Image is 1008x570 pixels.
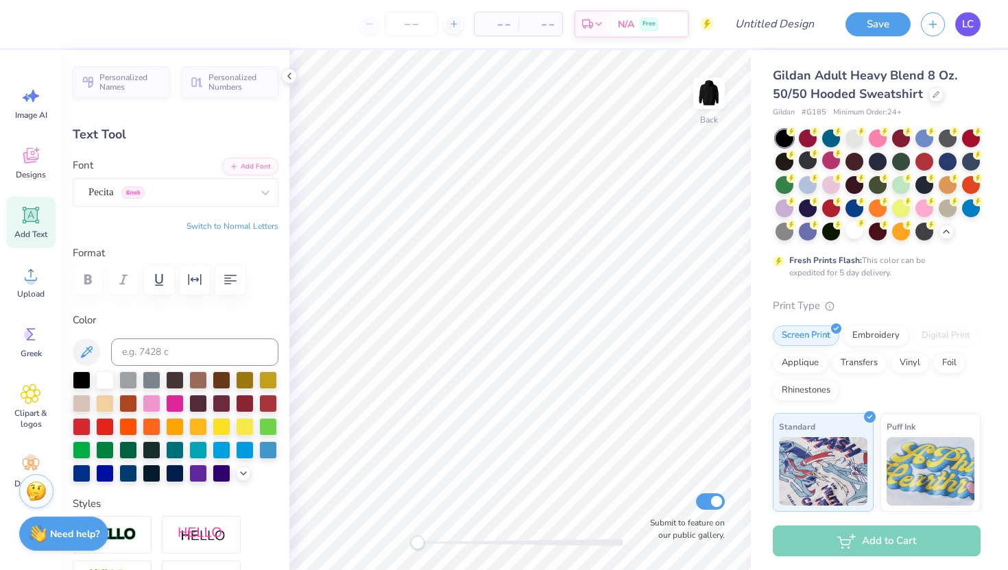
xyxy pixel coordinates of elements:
[887,419,915,434] span: Puff Ink
[891,353,929,373] div: Vinyl
[773,298,981,314] div: Print Type
[933,353,965,373] div: Foil
[802,107,826,119] span: # G185
[887,437,975,506] img: Puff Ink
[843,325,909,346] div: Embroidery
[385,12,438,36] input: – –
[17,288,45,299] span: Upload
[773,107,795,119] span: Gildan
[789,255,862,266] strong: Fresh Prints Flash:
[773,67,957,102] span: Gildan Adult Heavy Blend 8 Oz. 50/50 Hooded Sweatshirt
[643,19,656,29] span: Free
[208,73,270,92] span: Personalized Numbers
[789,254,958,279] div: This color can be expedited for 5 day delivery.
[483,17,510,32] span: – –
[14,478,47,489] span: Decorate
[15,110,47,121] span: Image AI
[779,419,815,434] span: Standard
[88,527,136,543] img: Stroke
[773,353,828,373] div: Applique
[527,17,554,32] span: – –
[99,73,161,92] span: Personalized Names
[187,221,278,232] button: Switch to Normal Letters
[773,380,839,401] div: Rhinestones
[779,437,867,506] img: Standard
[962,16,974,32] span: LC
[50,528,99,541] strong: Need help?
[955,12,981,36] a: LC
[178,526,226,543] img: Shadow
[845,12,911,36] button: Save
[14,229,47,240] span: Add Text
[73,496,101,512] label: Styles
[111,338,278,366] input: e.g. 7428 c
[73,312,278,328] label: Color
[73,245,278,261] label: Format
[832,353,887,373] div: Transfers
[222,158,278,175] button: Add Font
[73,125,278,144] div: Text Tool
[700,114,718,126] div: Back
[8,408,53,430] span: Clipart & logos
[724,10,825,38] input: Untitled Design
[73,158,93,173] label: Font
[182,66,278,98] button: Personalized Numbers
[773,325,839,346] div: Screen Print
[21,348,42,359] span: Greek
[16,169,46,180] span: Designs
[695,79,723,107] img: Back
[618,17,634,32] span: N/A
[643,517,725,541] label: Submit to feature on our public gallery.
[73,66,169,98] button: Personalized Names
[833,107,902,119] span: Minimum Order: 24 +
[411,536,424,549] div: Accessibility label
[913,325,979,346] div: Digital Print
